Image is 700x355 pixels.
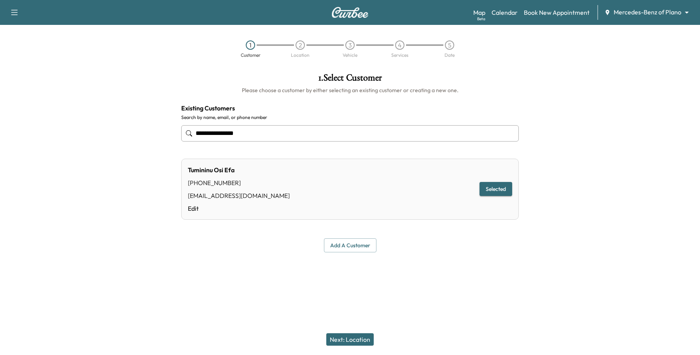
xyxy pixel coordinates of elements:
[445,40,454,50] div: 5
[492,8,518,17] a: Calendar
[326,333,374,346] button: Next: Location
[391,53,408,58] div: Services
[479,182,512,196] button: Selected
[477,16,485,22] div: Beta
[188,165,290,175] div: Tumininu Osi Efa
[181,114,519,121] label: Search by name, email, or phone number
[188,178,290,187] div: [PHONE_NUMBER]
[614,8,681,17] span: Mercedes-Benz of Plano
[444,53,455,58] div: Date
[181,73,519,86] h1: 1 . Select Customer
[291,53,310,58] div: Location
[473,8,485,17] a: MapBeta
[296,40,305,50] div: 2
[324,238,376,253] button: Add a customer
[246,40,255,50] div: 1
[241,53,261,58] div: Customer
[343,53,357,58] div: Vehicle
[181,103,519,113] h4: Existing Customers
[331,7,369,18] img: Curbee Logo
[345,40,355,50] div: 3
[181,86,519,94] h6: Please choose a customer by either selecting an existing customer or creating a new one.
[524,8,590,17] a: Book New Appointment
[188,204,290,213] a: Edit
[395,40,404,50] div: 4
[188,191,290,200] div: [EMAIL_ADDRESS][DOMAIN_NAME]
